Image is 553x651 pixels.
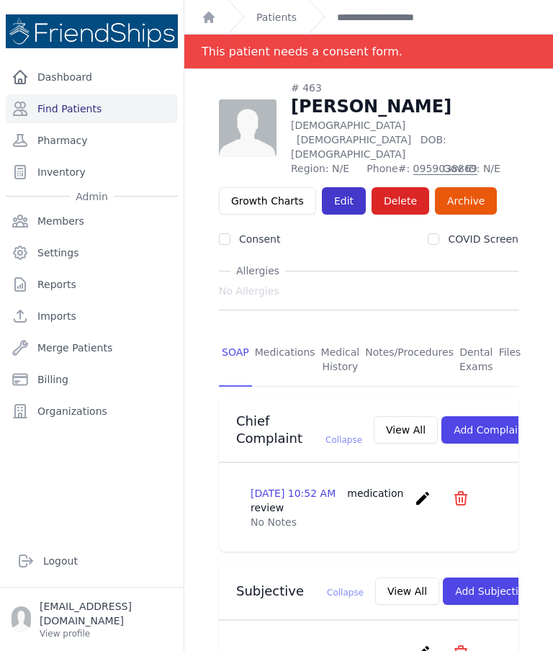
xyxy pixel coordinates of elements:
[236,413,362,447] h3: Chief Complaint
[219,333,518,387] nav: Tabs
[375,578,439,605] button: View All
[230,264,285,278] span: Allergies
[184,35,553,69] div: Notification
[443,578,543,605] button: Add Subjective
[6,302,178,331] a: Imports
[251,486,408,515] p: [DATE] 10:52 AM
[202,35,403,68] div: This patient needs a consent form.
[457,333,496,387] a: Dental Exams
[443,161,518,176] span: Gov ID: N/E
[219,187,316,215] a: Growth Charts
[6,158,178,187] a: Inventory
[40,599,172,628] p: [EMAIL_ADDRESS][DOMAIN_NAME]
[219,99,276,157] img: person-242608b1a05df3501eefc295dc1bc67a.jpg
[374,416,438,444] button: View All
[297,134,411,145] span: [DEMOGRAPHIC_DATA]
[291,161,358,176] span: Region: N/E
[6,63,178,91] a: Dashboard
[12,599,172,639] a: [EMAIL_ADDRESS][DOMAIN_NAME] View profile
[239,233,280,245] label: Consent
[219,284,279,298] span: No Allergies
[252,333,318,387] a: Medications
[251,515,487,529] p: No Notes
[6,126,178,155] a: Pharmacy
[6,333,178,362] a: Merge Patients
[318,333,363,387] a: Medical History
[236,583,364,600] h3: Subjective
[12,547,172,575] a: Logout
[6,14,178,48] img: Medical Missions EMR
[6,397,178,426] a: Organizations
[219,333,252,387] a: SOAP
[448,233,518,245] label: COVID Screen
[325,435,362,445] span: Collapse
[372,187,429,215] button: Delete
[6,207,178,235] a: Members
[496,333,524,387] a: Files
[327,588,364,598] span: Collapse
[6,238,178,267] a: Settings
[40,628,172,639] p: View profile
[435,187,497,215] a: Archive
[367,161,433,176] span: Phone#:
[6,270,178,299] a: Reports
[291,118,518,161] p: [DEMOGRAPHIC_DATA]
[414,496,435,510] a: create
[70,189,114,204] span: Admin
[291,81,518,95] div: # 463
[414,490,431,507] i: create
[291,95,518,118] h1: [PERSON_NAME]
[6,94,178,123] a: Find Patients
[362,333,457,387] a: Notes/Procedures
[256,10,297,24] a: Patients
[322,187,366,215] a: Edit
[6,365,178,394] a: Billing
[441,416,540,444] button: Add Complaint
